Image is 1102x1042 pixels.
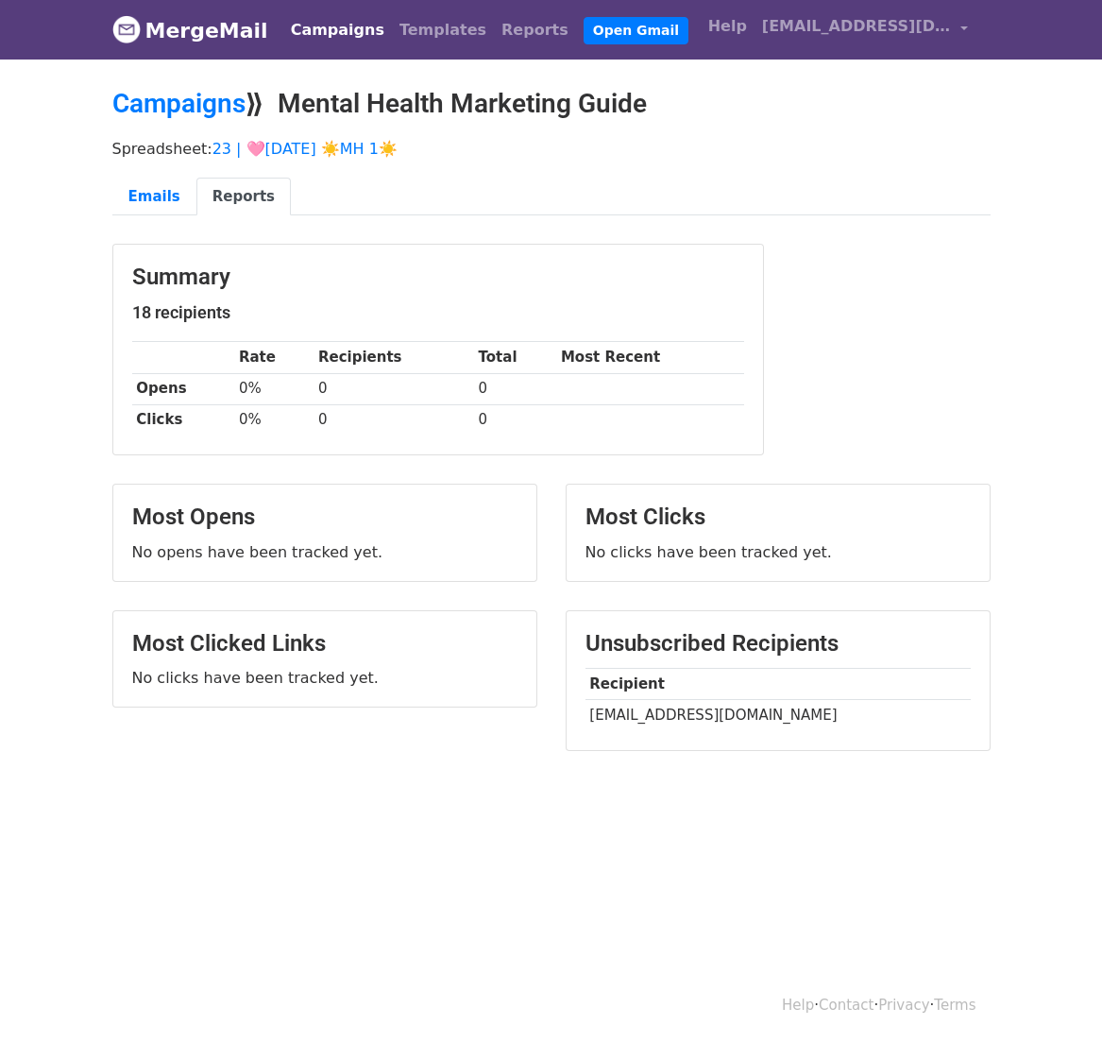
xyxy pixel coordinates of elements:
p: No clicks have been tracked yet. [585,542,971,562]
td: 0% [234,373,314,404]
a: Help [782,997,814,1014]
a: Open Gmail [584,17,688,44]
h3: Most Opens [132,504,517,531]
td: [EMAIL_ADDRESS][DOMAIN_NAME] [585,700,971,731]
a: Reports [196,178,291,216]
th: Recipients [314,342,474,373]
h3: Summary [132,264,744,291]
th: Clicks [132,404,235,436]
a: Privacy [878,997,929,1014]
p: No clicks have been tracked yet. [132,668,517,688]
h5: 18 recipients [132,302,744,323]
h3: Unsubscribed Recipients [585,630,971,658]
a: Terms [934,997,975,1014]
th: Rate [234,342,314,373]
a: Contact [819,997,873,1014]
h2: ⟫ Mental Health Marketing Guide [112,88,991,120]
td: 0 [474,373,556,404]
td: 0 [314,404,474,436]
a: Templates [392,11,494,49]
p: No opens have been tracked yet. [132,542,517,562]
a: Campaigns [112,88,246,119]
h3: Most Clicks [585,504,971,531]
p: Spreadsheet: [112,139,991,159]
a: [EMAIL_ADDRESS][DOMAIN_NAME] [754,8,975,52]
a: Reports [494,11,576,49]
td: 0 [314,373,474,404]
th: Total [474,342,556,373]
span: [EMAIL_ADDRESS][DOMAIN_NAME] [762,15,951,38]
th: Most Recent [556,342,743,373]
img: MergeMail logo [112,15,141,43]
a: Emails [112,178,196,216]
h3: Most Clicked Links [132,630,517,658]
td: 0 [474,404,556,436]
a: Help [701,8,754,45]
th: Opens [132,373,235,404]
a: 23 | 🩷[DATE] ☀️MH 1☀️ [212,140,398,158]
th: Recipient [585,669,971,700]
a: MergeMail [112,10,268,50]
td: 0% [234,404,314,436]
a: Campaigns [283,11,392,49]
